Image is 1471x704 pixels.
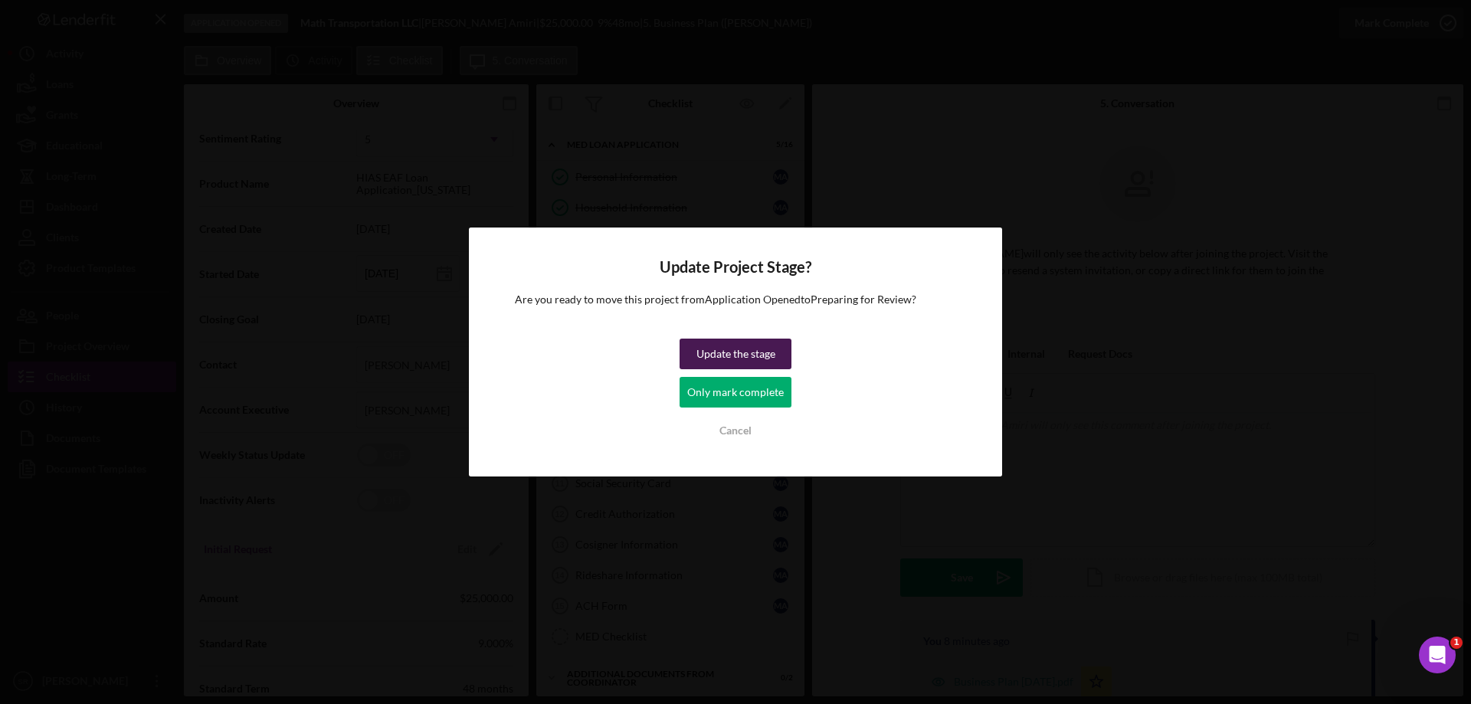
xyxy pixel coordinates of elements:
p: Are you ready to move this project from Application Opened to Preparing for Review ? [515,291,956,308]
h4: Update Project Stage? [515,258,956,276]
div: Update the stage [696,339,775,369]
div: Only mark complete [687,377,784,408]
div: Cancel [719,415,752,446]
button: Update the stage [680,339,791,369]
button: Cancel [680,415,791,446]
iframe: Intercom live chat [1419,637,1456,673]
span: 1 [1450,637,1463,649]
button: Only mark complete [680,377,791,408]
